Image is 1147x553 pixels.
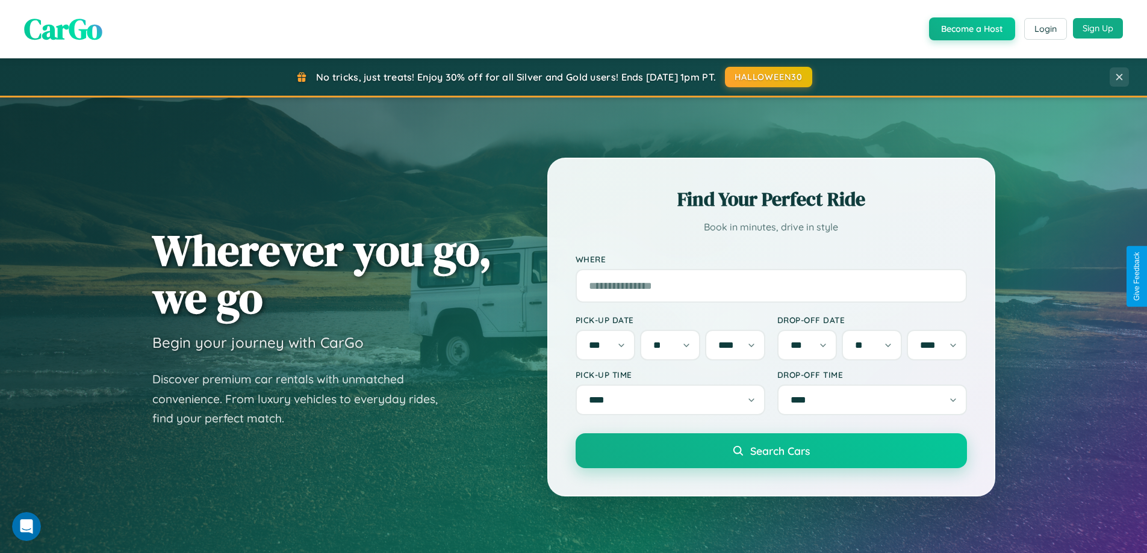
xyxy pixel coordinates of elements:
button: Login [1024,18,1067,40]
h2: Find Your Perfect Ride [576,186,967,212]
p: Book in minutes, drive in style [576,218,967,236]
div: Give Feedback [1133,252,1141,301]
label: Drop-off Date [777,315,967,325]
span: CarGo [24,9,102,49]
label: Where [576,254,967,264]
button: HALLOWEEN30 [725,67,812,87]
button: Sign Up [1073,18,1123,39]
p: Discover premium car rentals with unmatched convenience. From luxury vehicles to everyday rides, ... [152,369,453,428]
h1: Wherever you go, we go [152,226,492,321]
span: No tricks, just treats! Enjoy 30% off for all Silver and Gold users! Ends [DATE] 1pm PT. [316,71,716,83]
button: Search Cars [576,433,967,468]
label: Pick-up Time [576,369,765,380]
label: Pick-up Date [576,315,765,325]
h3: Begin your journey with CarGo [152,333,364,351]
iframe: Intercom live chat [12,512,41,541]
span: Search Cars [750,444,810,457]
button: Become a Host [929,17,1015,40]
label: Drop-off Time [777,369,967,380]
